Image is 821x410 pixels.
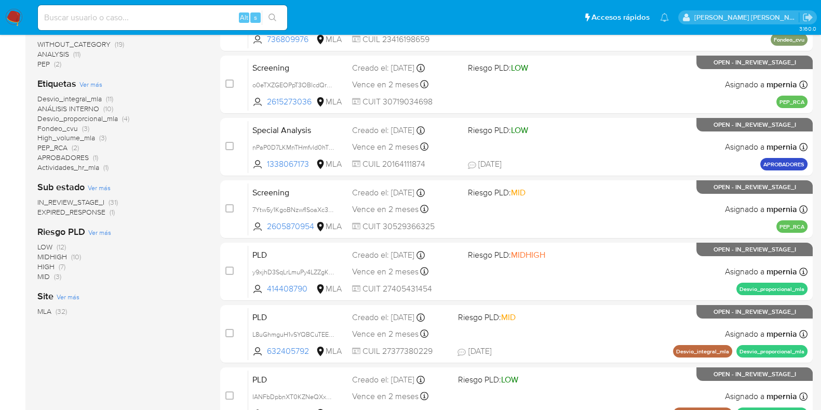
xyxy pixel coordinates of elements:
span: s [254,12,257,22]
input: Buscar usuario o caso... [38,11,287,24]
p: mayra.pernia@mercadolibre.com [694,12,799,22]
a: Notificaciones [660,13,669,22]
span: 3.160.0 [799,24,816,33]
button: search-icon [262,10,283,25]
span: Accesos rápidos [591,12,650,23]
a: Salir [802,12,813,23]
span: Alt [240,12,248,22]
